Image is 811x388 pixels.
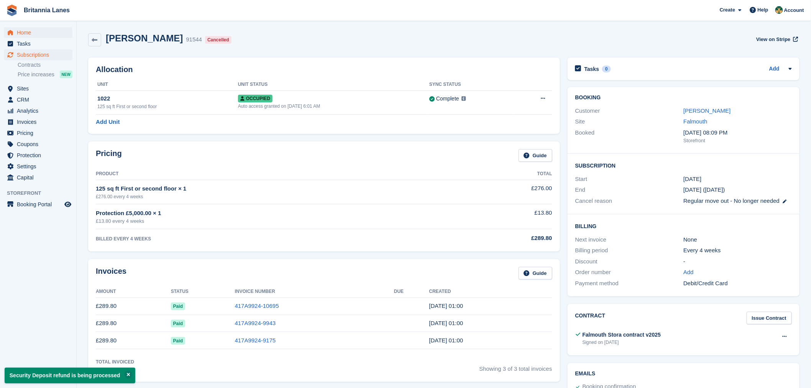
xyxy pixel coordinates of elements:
[205,36,231,44] div: Cancelled
[575,128,684,145] div: Booked
[429,79,515,91] th: Sync Status
[747,312,792,324] a: Issue Contract
[6,5,18,16] img: stora-icon-8386f47178a22dfd0bd8f6a31ec36ba5ce8667c1dd55bd0f319d3a0aa187defe.svg
[575,175,684,184] div: Start
[171,337,185,345] span: Paid
[96,184,467,193] div: 125 sq ft First or second floor × 1
[96,149,122,162] h2: Pricing
[575,117,684,126] div: Site
[17,139,63,150] span: Coupons
[756,36,790,43] span: View on Stripe
[60,71,72,78] div: NEW
[683,197,780,204] span: Regular move out - No longer needed
[171,320,185,327] span: Paid
[4,49,72,60] a: menu
[4,117,72,127] a: menu
[96,358,134,365] div: Total Invoiced
[4,128,72,138] a: menu
[683,128,792,137] div: [DATE] 08:09 PM
[683,279,792,288] div: Debit/Credit Card
[683,268,694,277] a: Add
[96,298,171,315] td: £289.80
[96,217,467,225] div: £13.80 every 4 weeks
[17,117,63,127] span: Invoices
[429,320,463,326] time: 2025-07-17 00:00:22 UTC
[575,197,684,206] div: Cancel reason
[17,105,63,116] span: Analytics
[4,139,72,150] a: menu
[96,235,467,242] div: BILLED EVERY 4 WEEKS
[467,204,552,229] td: £13.80
[683,186,725,193] span: [DATE] ([DATE])
[683,137,792,145] div: Storefront
[96,168,467,180] th: Product
[235,320,276,326] a: 417A9924-9943
[461,96,466,101] img: icon-info-grey-7440780725fd019a000dd9b08b2336e03edf1995a4989e88bcd33f0948082b44.svg
[4,161,72,172] a: menu
[97,94,238,103] div: 1022
[683,246,792,255] div: Every 4 weeks
[63,200,72,209] a: Preview store
[575,312,606,324] h2: Contract
[575,246,684,255] div: Billing period
[429,337,463,344] time: 2025-06-19 00:00:46 UTC
[97,103,238,110] div: 125 sq ft First or second floor
[4,150,72,161] a: menu
[4,83,72,94] a: menu
[4,199,72,210] a: menu
[519,149,552,162] a: Guide
[4,94,72,105] a: menu
[720,6,735,14] span: Create
[18,71,54,78] span: Price increases
[96,286,171,298] th: Amount
[683,257,792,266] div: -
[4,38,72,49] a: menu
[238,79,429,91] th: Unit Status
[575,161,792,169] h2: Subscription
[683,118,708,125] a: Falmouth
[96,79,238,91] th: Unit
[575,186,684,194] div: End
[575,268,684,277] div: Order number
[96,193,467,200] div: £276.00 every 4 weeks
[4,27,72,38] a: menu
[467,234,552,243] div: £289.80
[171,286,235,298] th: Status
[575,107,684,115] div: Customer
[4,105,72,116] a: menu
[17,128,63,138] span: Pricing
[17,161,63,172] span: Settings
[238,103,429,110] div: Auto access granted on [DATE] 6:01 AM
[575,95,792,101] h2: Booking
[775,6,783,14] img: Nathan Kellow
[238,95,273,102] span: Occupied
[21,4,73,16] a: Britannia Lanes
[106,33,183,43] h2: [PERSON_NAME]
[575,371,792,377] h2: Emails
[753,33,800,46] a: View on Stripe
[18,61,72,69] a: Contracts
[17,27,63,38] span: Home
[683,235,792,244] div: None
[96,65,552,74] h2: Allocation
[758,6,768,14] span: Help
[683,175,701,184] time: 2025-06-19 00:00:00 UTC
[583,331,661,339] div: Falmouth Stora contract v2025
[584,66,599,72] h2: Tasks
[186,35,202,44] div: 91544
[235,303,279,309] a: 417A9924-10695
[575,222,792,230] h2: Billing
[96,315,171,332] td: £289.80
[17,150,63,161] span: Protection
[784,7,804,14] span: Account
[96,209,467,218] div: Protection £5,000.00 × 1
[467,168,552,180] th: Total
[479,358,552,374] span: Showing 3 of 3 total invoices
[575,279,684,288] div: Payment method
[235,286,394,298] th: Invoice Number
[769,65,780,74] a: Add
[575,257,684,266] div: Discount
[429,286,552,298] th: Created
[96,118,120,127] a: Add Unit
[96,267,126,279] h2: Invoices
